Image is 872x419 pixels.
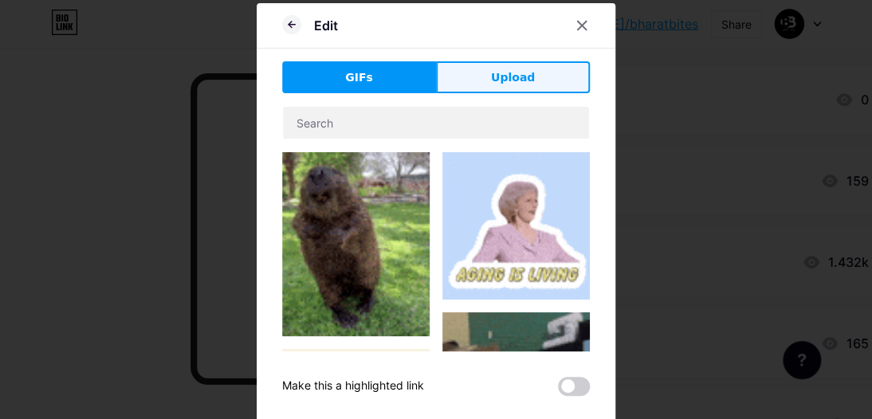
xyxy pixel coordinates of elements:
[442,152,590,300] img: Gihpy
[436,61,590,93] button: Upload
[282,61,436,93] button: GIFs
[491,69,535,86] span: Upload
[283,107,589,139] input: Search
[314,16,338,35] div: Edit
[282,152,430,336] img: Gihpy
[282,377,424,396] div: Make this a highlighted link
[345,69,373,86] span: GIFs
